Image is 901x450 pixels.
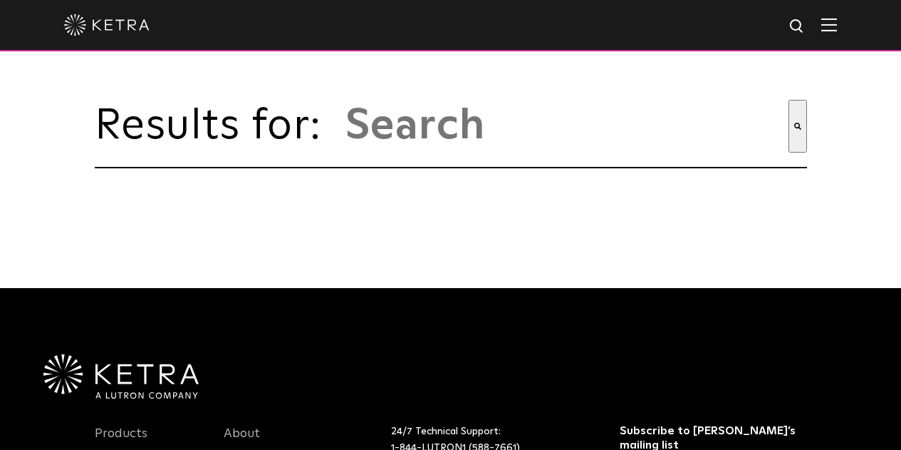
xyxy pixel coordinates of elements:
input: This is a search field with an auto-suggest feature attached. [344,100,788,153]
img: Hamburger%20Nav.svg [821,18,837,31]
img: search icon [788,18,806,36]
img: ketra-logo-2019-white [64,14,150,36]
img: Ketra-aLutronCo_White_RGB [43,354,199,399]
span: Results for: [95,105,337,148]
button: Search [788,100,807,153]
